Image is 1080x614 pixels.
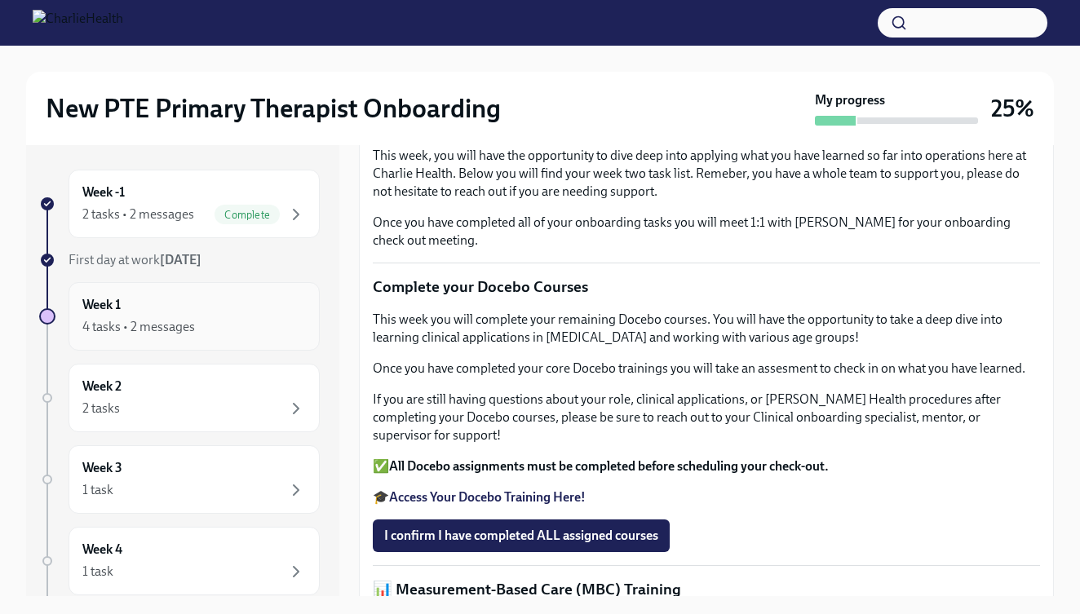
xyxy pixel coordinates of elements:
p: Once you have completed your core Docebo trainings you will take an assesment to check in on what... [373,360,1040,378]
h6: Week -1 [82,183,125,201]
h3: 25% [991,94,1034,123]
img: CharlieHealth [33,10,123,36]
p: This week you will complete your remaining Docebo courses. You will have the opportunity to take ... [373,311,1040,347]
strong: All Docebo assignments must be completed before scheduling your check-out. [389,458,829,474]
h6: Week 3 [82,459,122,477]
a: Week 41 task [39,527,320,595]
strong: My progress [815,91,885,109]
div: 1 task [82,481,113,499]
div: 2 tasks • 2 messages [82,205,194,223]
div: 4 tasks • 2 messages [82,318,195,336]
a: Week -12 tasks • 2 messagesComplete [39,170,320,238]
h2: New PTE Primary Therapist Onboarding [46,92,501,125]
span: Complete [215,209,280,221]
div: 2 tasks [82,400,120,417]
p: 🎓 [373,488,1040,506]
span: First day at work [69,252,201,267]
h6: Week 1 [82,296,121,314]
a: Access Your Docebo Training Here! [389,489,586,505]
p: Once you have completed all of your onboarding tasks you will meet 1:1 with [PERSON_NAME] for you... [373,214,1040,250]
h6: Week 4 [82,541,122,559]
a: Week 22 tasks [39,364,320,432]
button: I confirm I have completed ALL assigned courses [373,519,670,552]
p: If you are still having questions about your role, clinical applications, or [PERSON_NAME] Health... [373,391,1040,444]
p: Complete your Docebo Courses [373,276,1040,298]
a: Week 31 task [39,445,320,514]
p: This week, you will have the opportunity to dive deep into applying what you have learned so far ... [373,147,1040,201]
a: First day at work[DATE] [39,251,320,269]
p: ✅ [373,457,1040,475]
span: I confirm I have completed ALL assigned courses [384,528,658,544]
a: Week 14 tasks • 2 messages [39,282,320,351]
p: 📊 Measurement-Based Care (MBC) Training [373,579,1040,600]
strong: [DATE] [160,252,201,267]
div: 1 task [82,563,113,581]
h6: Week 2 [82,378,122,395]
